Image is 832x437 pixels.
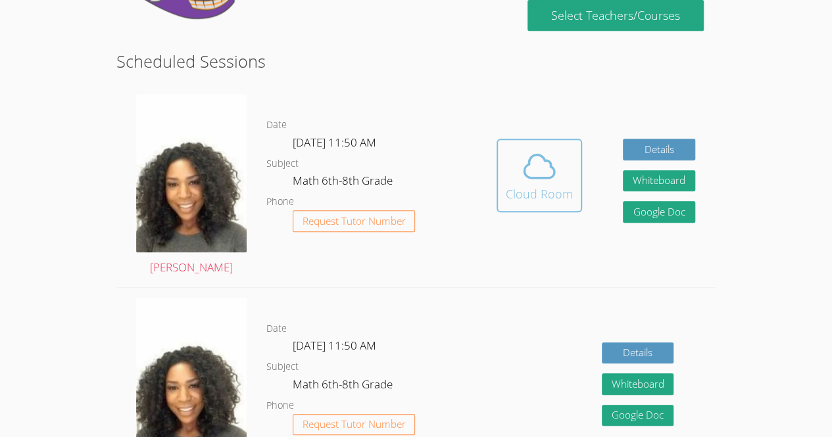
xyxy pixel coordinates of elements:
[623,139,695,160] a: Details
[266,359,299,375] dt: Subject
[266,156,299,172] dt: Subject
[506,185,573,203] div: Cloud Room
[266,117,287,133] dt: Date
[623,201,695,223] a: Google Doc
[497,139,582,212] button: Cloud Room
[293,414,416,436] button: Request Tutor Number
[303,419,406,429] span: Request Tutor Number
[136,94,247,277] a: [PERSON_NAME]
[293,135,376,150] span: [DATE] 11:50 AM
[602,373,674,395] button: Whiteboard
[266,398,294,414] dt: Phone
[293,375,395,398] dd: Math 6th-8th Grade
[136,94,247,252] img: avatar.png
[602,405,674,426] a: Google Doc
[623,170,695,192] button: Whiteboard
[293,172,395,194] dd: Math 6th-8th Grade
[602,342,674,364] a: Details
[266,321,287,337] dt: Date
[116,49,716,74] h2: Scheduled Sessions
[303,216,406,226] span: Request Tutor Number
[293,210,416,232] button: Request Tutor Number
[266,194,294,210] dt: Phone
[293,338,376,353] span: [DATE] 11:50 AM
